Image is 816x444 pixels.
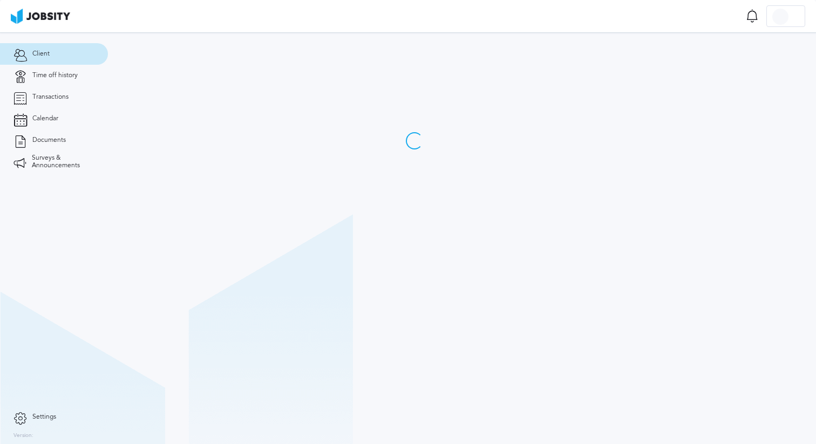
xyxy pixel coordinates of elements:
[32,115,58,122] span: Calendar
[13,433,33,439] label: Version:
[32,50,50,58] span: Client
[32,93,69,101] span: Transactions
[32,136,66,144] span: Documents
[32,154,94,169] span: Surveys & Announcements
[32,72,78,79] span: Time off history
[32,413,56,421] span: Settings
[11,9,70,24] img: ab4bad089aa723f57921c736e9817d99.png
